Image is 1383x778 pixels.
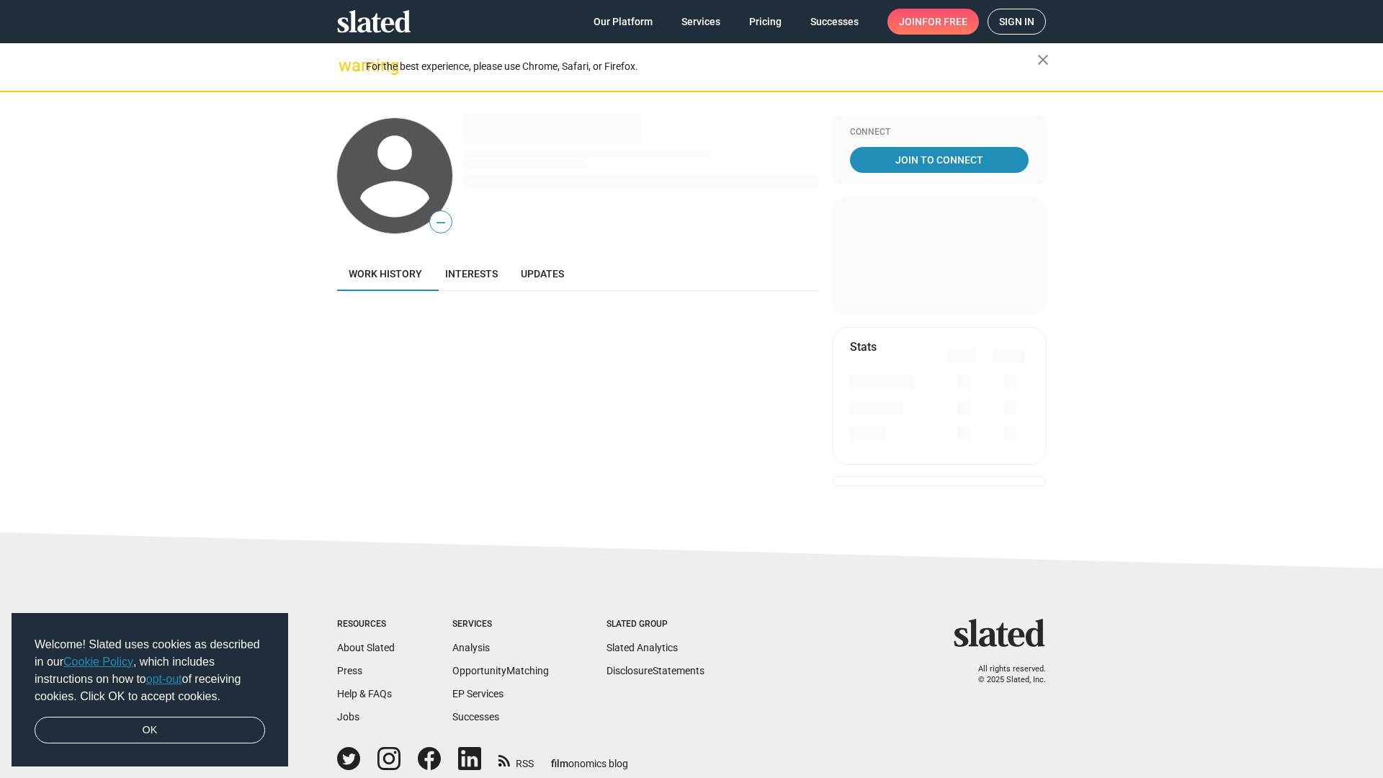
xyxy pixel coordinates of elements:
[551,746,628,771] a: filmonomics blog
[366,57,1037,76] div: For the best experience, please use Chrome, Safari, or Firefox.
[337,642,395,653] a: About Slated
[12,613,288,767] div: cookieconsent
[670,9,732,35] a: Services
[607,642,678,653] a: Slated Analytics
[35,717,265,744] a: dismiss cookie message
[337,619,395,630] div: Resources
[853,147,1026,173] span: Join To Connect
[337,665,362,676] a: Press
[430,213,452,232] span: —
[337,688,392,699] a: Help & FAQs
[452,642,490,653] a: Analysis
[749,9,782,35] span: Pricing
[1034,51,1052,68] mat-icon: close
[850,127,1029,138] div: Connect
[594,9,653,35] span: Our Platform
[551,758,568,769] span: film
[607,619,704,630] div: Slated Group
[498,748,534,771] a: RSS
[582,9,664,35] a: Our Platform
[452,665,549,676] a: OpportunityMatching
[988,9,1046,35] a: Sign in
[445,268,498,280] span: Interests
[509,256,576,291] a: Updates
[452,711,499,723] a: Successes
[35,636,265,705] span: Welcome! Slated uses cookies as described in our , which includes instructions on how to of recei...
[337,256,434,291] a: Work history
[521,268,564,280] span: Updates
[337,711,359,723] a: Jobs
[452,619,549,630] div: Services
[63,656,133,668] a: Cookie Policy
[999,9,1034,34] span: Sign in
[899,9,967,35] span: Join
[810,9,859,35] span: Successes
[146,673,182,685] a: opt-out
[963,664,1046,685] p: All rights reserved. © 2025 Slated, Inc.
[681,9,720,35] span: Services
[922,9,967,35] span: for free
[349,268,422,280] span: Work history
[738,9,793,35] a: Pricing
[434,256,509,291] a: Interests
[850,339,877,354] mat-card-title: Stats
[452,688,503,699] a: EP Services
[607,665,704,676] a: DisclosureStatements
[850,147,1029,173] a: Join To Connect
[799,9,870,35] a: Successes
[887,9,979,35] a: Joinfor free
[339,57,356,74] mat-icon: warning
